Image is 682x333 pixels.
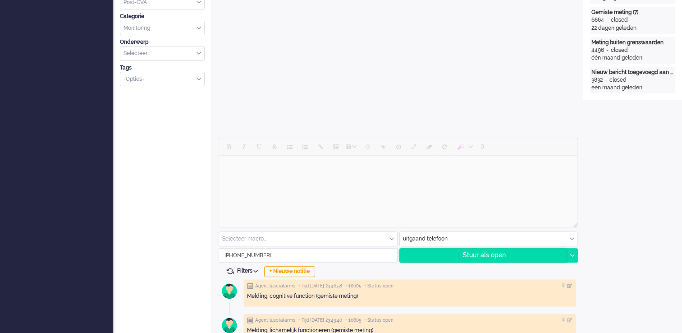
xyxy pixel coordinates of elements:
div: 4496 [591,46,604,54]
div: - [603,76,609,84]
span: • Tijd [DATE] 23:43:40 [298,317,342,324]
div: Meting buiten grenswaarden [591,39,673,46]
div: Categorie [120,13,205,20]
span: Agent lusciialarms [255,317,295,324]
div: - [604,16,611,24]
div: closed [611,46,628,54]
div: Gemiste meting (7) [591,9,673,16]
img: ic_note_grey.svg [247,317,253,324]
div: 22 dagen geleden [591,24,673,32]
span: Agent lusciialarms [255,283,295,289]
input: +31612345678 [219,249,397,262]
div: Select Tags [120,72,205,87]
div: Tags [120,64,205,72]
div: Onderwerp [120,38,205,46]
span: Filters [237,268,261,274]
div: één maand geleden [591,84,673,92]
div: Melding: cognitive function (gemiste meting) [247,292,572,300]
span: • Status open [364,283,394,289]
div: + Nieuwe notitie [264,266,315,277]
span: • 10605 [345,317,361,324]
img: avatar [218,280,241,302]
span: • 10605 [345,283,361,289]
div: closed [611,16,628,24]
span: • Status open [364,317,394,324]
div: 6864 [591,16,604,24]
body: Rich Text Area. Press ALT-0 for help. [4,4,355,19]
div: één maand geleden [591,54,673,62]
div: - [604,46,611,54]
img: ic_note_grey.svg [247,283,253,289]
div: closed [609,76,627,84]
div: Stuur als open [400,249,567,262]
div: Nieuw bericht toegevoegd aan gesprek [591,69,673,76]
div: 3832 [591,76,603,84]
span: • Tijd [DATE] 23:46:58 [298,283,342,289]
